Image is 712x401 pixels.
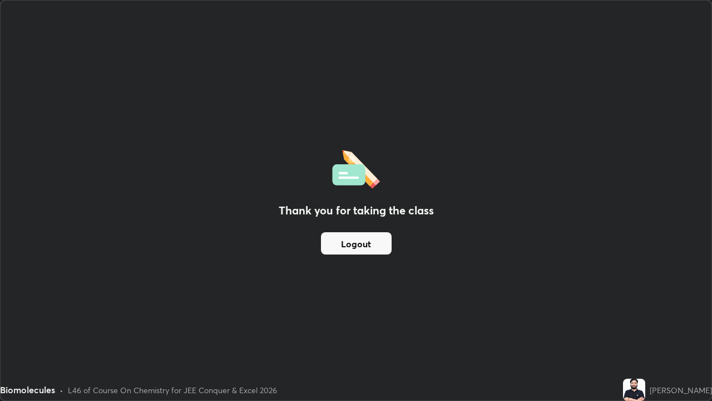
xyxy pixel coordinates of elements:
img: offlineFeedback.1438e8b3.svg [332,146,380,189]
div: • [60,384,63,396]
img: f16150f93396451290561ee68e23d37e.jpg [623,379,645,401]
div: [PERSON_NAME] [650,384,712,396]
div: L46 of Course On Chemistry for JEE Conquer & Excel 2026 [68,384,277,396]
button: Logout [321,232,392,255]
h2: Thank you for taking the class [279,202,434,219]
